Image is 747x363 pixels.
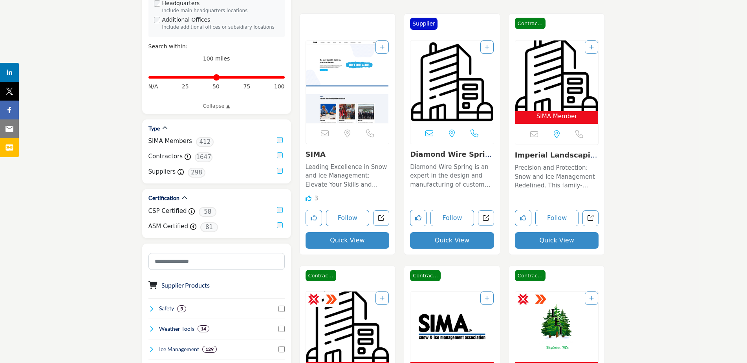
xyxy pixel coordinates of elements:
[148,207,187,216] label: CSP Certified
[199,207,216,217] span: 58
[201,326,206,332] b: 14
[535,293,547,305] img: ASM Certified Badge Icon
[410,150,492,167] a: Diamond Wire Spring ...
[148,42,285,51] div: Search within:
[196,137,214,147] span: 412
[159,345,199,353] h4: Ice Management: Ice management involves the control, removal, and prevention of ice accumulation ...
[410,40,494,123] img: Diamond Wire Spring Company
[274,82,285,91] span: 100
[515,270,546,282] span: Contractor
[148,102,285,110] a: Collapse ▲
[326,210,370,226] button: Follow
[306,270,336,282] span: Contractor
[277,207,283,213] input: CSP Certified checkbox
[278,346,285,352] input: Select Ice Management checkbox
[148,152,183,161] label: Contractors
[515,40,599,124] a: Open Listing in new tab
[306,195,311,201] i: Likes
[410,270,441,282] span: Contractor
[326,293,337,305] img: ASM Certified Badge Icon
[161,280,210,290] button: Supplier Products
[306,232,390,249] button: Quick View
[277,137,283,143] input: SIMA Members checkbox
[515,18,546,29] span: Contractor
[162,7,279,15] div: Include main headquarters locations
[180,306,183,312] b: 5
[306,150,326,158] a: SIMA
[410,291,494,362] img: SIMA
[148,137,192,146] label: SIMA Members
[306,291,389,362] img: Penn FS
[410,150,494,159] h3: Diamond Wire Spring Company
[515,151,597,168] a: Imperial Landscaping...
[306,161,390,189] a: Leading Excellence in Snow and Ice Management: Elevate Your Skills and Safety Standards! Operatin...
[410,232,494,249] button: Quick View
[202,346,217,353] div: 129 Results For Ice Management
[148,167,176,176] label: Suppliers
[148,253,285,270] input: Search Category
[195,152,212,162] span: 1647
[148,82,158,91] span: N/A
[162,16,211,24] label: Additional Offices
[306,210,322,226] button: Like listing
[536,112,577,121] span: SIMA Member
[373,210,389,226] a: Open sima in new tab
[212,82,220,91] span: 50
[515,232,599,249] button: Quick View
[278,306,285,312] input: Select Safety checkbox
[177,305,186,312] div: 5 Results For Safety
[205,346,214,352] b: 129
[485,295,489,301] a: Add To List
[589,44,594,50] a: Add To List
[159,325,194,333] h4: Weather Tools: Weather Tools refer to instruments, software, and technologies used to monitor, pr...
[278,326,285,332] input: Select Weather Tools checkbox
[410,40,494,123] a: Open Listing in new tab
[478,210,494,226] a: Open diamond-wire-spring in new tab
[306,150,390,159] h3: SIMA
[410,210,427,226] button: Like listing
[430,210,474,226] button: Follow
[515,161,599,190] a: Precision and Protection: Snow and Ice Management Redefined. This family-owned and operated compa...
[277,168,283,174] input: Suppliers checkbox
[198,325,209,332] div: 14 Results For Weather Tools
[277,152,283,158] input: Contractors checkbox
[182,82,189,91] span: 25
[410,161,494,189] a: Diamond Wire Spring is an expert in the design and manufacturing of custom wire springs for snow ...
[306,40,389,123] img: SIMA
[314,195,318,202] span: 3
[515,291,599,362] img: LEI Corp.
[148,125,160,132] h2: Type
[517,293,529,305] img: CSP Certified Badge Icon
[308,293,320,305] img: CSP Certified Badge Icon
[203,55,230,62] span: 100 miles
[277,222,283,228] input: ASM Certified checkbox
[380,295,384,301] a: Add To List
[515,151,599,159] h3: Imperial Landscaping
[535,210,579,226] button: Follow
[243,82,250,91] span: 75
[306,40,389,123] a: Open Listing in new tab
[148,194,179,202] h2: Certification
[200,222,218,232] span: 81
[188,168,205,178] span: 298
[162,24,279,31] div: Include additional offices or subsidiary locations
[515,210,531,226] button: Like listing
[412,20,435,28] p: Supplier
[380,44,384,50] a: Add To List
[159,304,174,312] h4: Safety: Safety refers to the measures, practices, and protocols implemented to protect individual...
[306,163,390,189] p: Leading Excellence in Snow and Ice Management: Elevate Your Skills and Safety Standards! Operatin...
[515,40,599,111] img: Imperial Landscaping
[515,163,599,190] p: Precision and Protection: Snow and Ice Management Redefined. This family-owned and operated compa...
[485,44,489,50] a: Add To List
[410,163,494,189] p: Diamond Wire Spring is an expert in the design and manufacturing of custom wire springs for snow ...
[589,295,594,301] a: Add To List
[582,210,599,226] a: Open imperial-landscaping in new tab
[148,222,189,231] label: ASM Certified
